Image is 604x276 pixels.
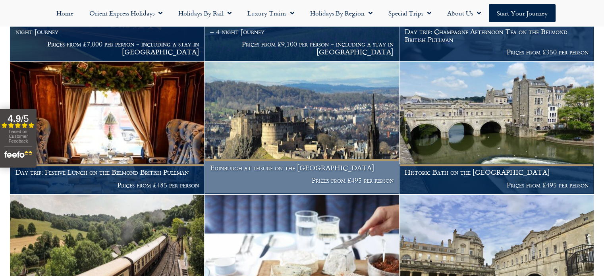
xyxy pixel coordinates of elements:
a: Luxury Trains [239,4,302,22]
p: Prices from £495 per person [210,176,394,184]
p: Prices from £9,100 per person - including a stay in [GEOGRAPHIC_DATA] [210,40,394,56]
h1: Historic Bath on the [GEOGRAPHIC_DATA] [405,168,588,176]
h1: Edinburgh at leisure on the [GEOGRAPHIC_DATA] [210,164,394,172]
nav: Menu [4,4,600,22]
a: Special Trips [380,4,439,22]
h1: Day trip: Festive Lunch on the Belmond British Pullman [15,168,199,176]
a: About Us [439,4,489,22]
a: Orient Express Holidays [81,4,170,22]
a: Historic Bath on the [GEOGRAPHIC_DATA] Prices from £495 per person [399,62,594,194]
a: Home [48,4,81,22]
h1: Belmond Royal Scotsman – Western Scenic Wonders – 3 night Journey [15,20,199,35]
p: Prices from £495 per person [405,181,588,189]
a: Day trip: Festive Lunch on the Belmond British Pullman Prices from £485 per person [10,62,205,194]
a: Holidays by Rail [170,4,239,22]
p: Prices from £7,000 per person - including a stay in [GEOGRAPHIC_DATA] [15,40,199,56]
a: Holidays by Region [302,4,380,22]
a: Start your Journey [489,4,556,22]
h1: Belmond Royal Scotsman – Scotland’s Classic Splendours – 4 night Journey [210,20,394,35]
a: Edinburgh at leisure on the [GEOGRAPHIC_DATA] Prices from £495 per person [205,62,399,194]
p: Prices from £485 per person [15,181,199,189]
p: Prices from £350 per person [405,48,588,56]
h1: Day trip: Champagne Afternoon Tea on the Belmond British Pullman [405,28,588,43]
